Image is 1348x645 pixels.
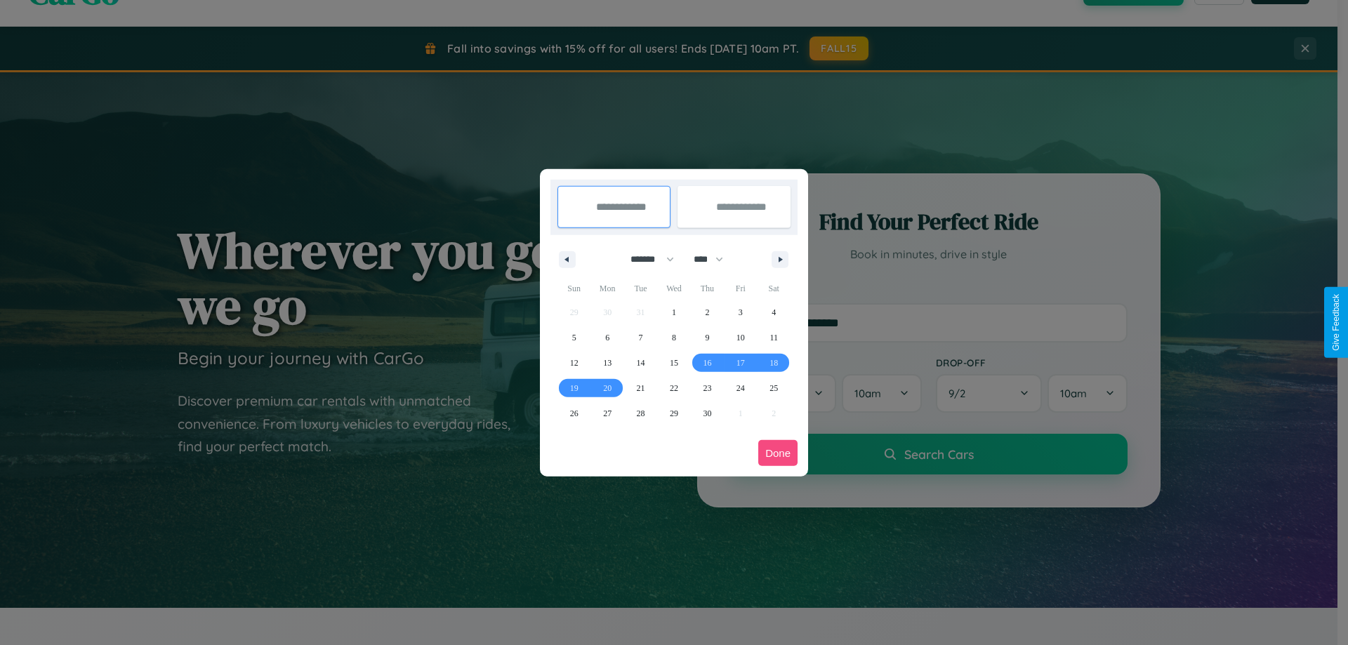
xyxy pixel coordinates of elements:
button: 29 [657,401,690,426]
span: Fri [724,277,757,300]
span: 8 [672,325,676,350]
span: 15 [670,350,678,375]
span: 20 [603,375,612,401]
button: 13 [590,350,623,375]
span: 2 [705,300,709,325]
span: Thu [691,277,724,300]
span: 5 [572,325,576,350]
span: Mon [590,277,623,300]
span: 11 [769,325,778,350]
button: 20 [590,375,623,401]
button: 23 [691,375,724,401]
button: 12 [557,350,590,375]
span: 7 [639,325,643,350]
button: 2 [691,300,724,325]
button: 18 [758,350,791,375]
span: 14 [637,350,645,375]
button: 7 [624,325,657,350]
span: 26 [570,401,579,426]
span: 28 [637,401,645,426]
span: 1 [672,300,676,325]
button: 8 [657,325,690,350]
span: 16 [703,350,711,375]
span: Sat [758,277,791,300]
span: 13 [603,350,612,375]
span: 27 [603,401,612,426]
button: 5 [557,325,590,350]
button: 27 [590,401,623,426]
button: 16 [691,350,724,375]
button: 26 [557,401,590,426]
span: 30 [703,401,711,426]
button: 30 [691,401,724,426]
button: 14 [624,350,657,375]
span: Wed [657,277,690,300]
button: 4 [758,300,791,325]
button: 28 [624,401,657,426]
button: 19 [557,375,590,401]
button: 10 [724,325,757,350]
button: 25 [758,375,791,401]
span: 10 [736,325,745,350]
button: Done [758,440,798,466]
button: 21 [624,375,657,401]
span: 18 [769,350,778,375]
button: 1 [657,300,690,325]
span: 29 [670,401,678,426]
button: 22 [657,375,690,401]
span: 25 [769,375,778,401]
span: 24 [736,375,745,401]
span: 4 [772,300,776,325]
span: 23 [703,375,711,401]
button: 11 [758,325,791,350]
span: 6 [605,325,609,350]
span: 12 [570,350,579,375]
button: 15 [657,350,690,375]
span: 9 [705,325,709,350]
div: Give Feedback [1331,294,1341,351]
button: 3 [724,300,757,325]
span: Tue [624,277,657,300]
span: 22 [670,375,678,401]
span: 17 [736,350,745,375]
button: 9 [691,325,724,350]
button: 17 [724,350,757,375]
span: Sun [557,277,590,300]
button: 6 [590,325,623,350]
span: 3 [739,300,743,325]
span: 21 [637,375,645,401]
span: 19 [570,375,579,401]
button: 24 [724,375,757,401]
